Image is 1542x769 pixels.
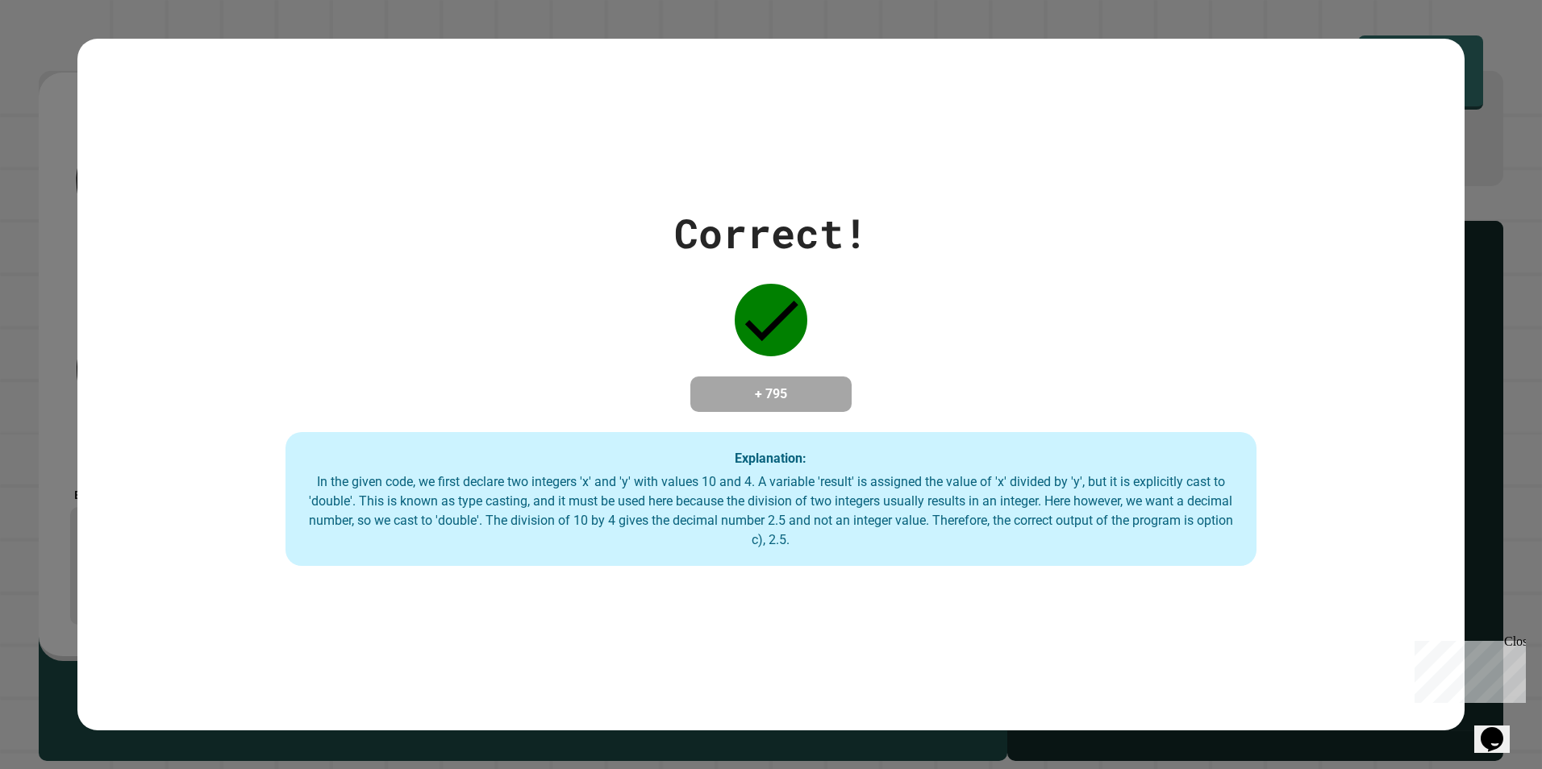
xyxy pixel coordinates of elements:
[302,472,1241,550] div: In the given code, we first declare two integers 'x' and 'y' with values 10 and 4. A variable 're...
[735,451,806,466] strong: Explanation:
[6,6,111,102] div: Chat with us now!Close
[706,384,836,404] h4: + 795
[1408,634,1526,703] iframe: chat widget
[1474,705,1526,753] iframe: chat widget
[674,203,868,264] div: Correct!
